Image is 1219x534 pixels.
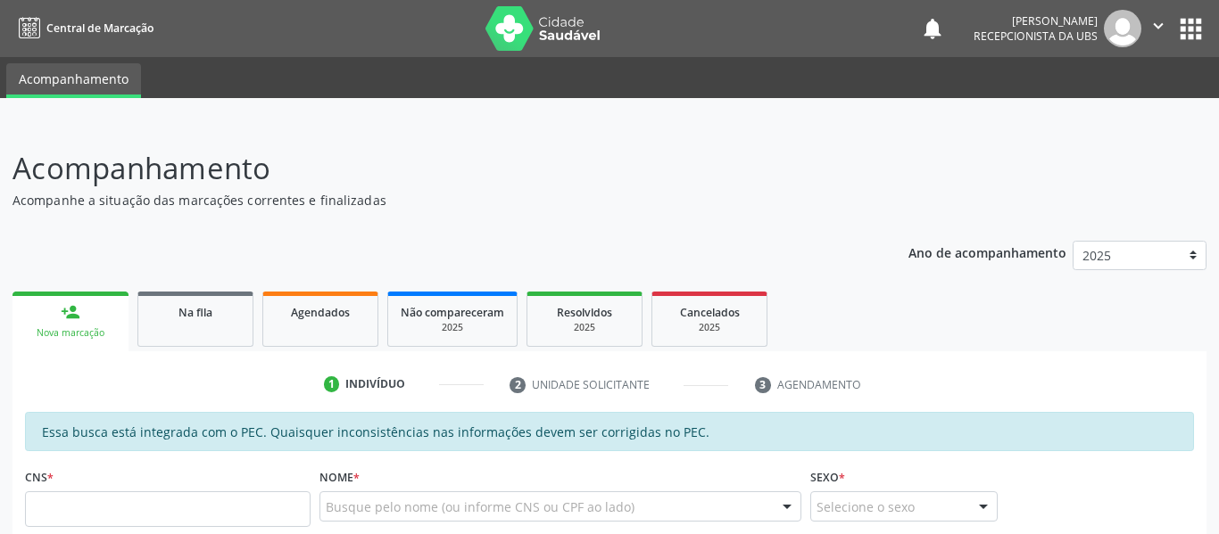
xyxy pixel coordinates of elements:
[12,146,849,191] p: Acompanhamento
[401,305,504,320] span: Não compareceram
[401,321,504,334] div: 2025
[326,497,634,516] span: Busque pelo nome (ou informe CNS ou CPF ao lado)
[324,376,340,392] div: 1
[810,464,845,491] label: Sexo
[974,29,1098,44] span: Recepcionista da UBS
[1104,10,1141,47] img: img
[178,305,212,320] span: Na fila
[319,464,360,491] label: Nome
[12,191,849,209] p: Acompanhe a situação das marcações correntes e finalizadas
[1141,10,1175,47] button: 
[908,241,1066,263] p: Ano de acompanhamento
[920,16,945,41] button: notifications
[25,412,1194,451] div: Essa busca está integrada com o PEC. Quaisquer inconsistências nas informações devem ser corrigid...
[25,326,116,340] div: Nova marcação
[6,63,141,98] a: Acompanhamento
[291,305,350,320] span: Agendados
[665,321,754,334] div: 2025
[680,305,740,320] span: Cancelados
[817,497,915,516] span: Selecione o sexo
[974,13,1098,29] div: [PERSON_NAME]
[345,376,405,392] div: Indivíduo
[1175,13,1207,45] button: apps
[1149,16,1168,36] i: 
[12,13,153,43] a: Central de Marcação
[46,21,153,36] span: Central de Marcação
[557,305,612,320] span: Resolvidos
[61,302,80,322] div: person_add
[540,321,629,334] div: 2025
